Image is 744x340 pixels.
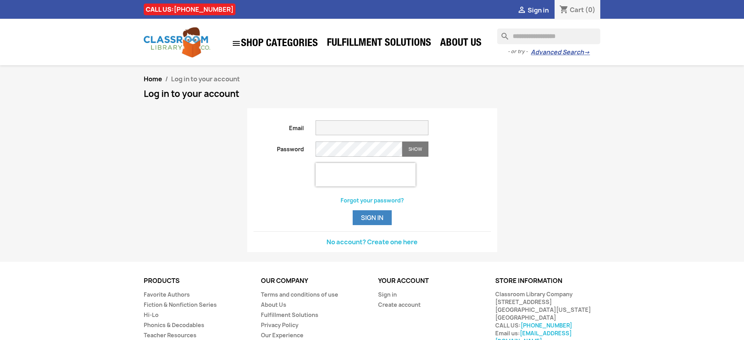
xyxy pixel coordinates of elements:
[584,48,590,56] span: →
[261,301,286,308] a: About Us
[144,27,210,57] img: Classroom Library Company
[144,331,196,339] a: Teacher Resources
[144,301,217,308] a: Fiction & Nonfiction Series
[497,29,600,44] input: Search
[327,238,417,246] a: No account? Create one here
[353,210,392,225] button: Sign in
[261,291,338,298] a: Terms and conditions of use
[508,48,531,55] span: - or try -
[228,35,322,52] a: SHOP CATEGORIES
[378,276,429,285] a: Your account
[248,120,310,132] label: Email
[378,291,397,298] a: Sign in
[436,36,485,52] a: About Us
[174,5,234,14] a: [PHONE_NUMBER]
[144,311,159,319] a: Hi-Lo
[517,6,526,15] i: 
[144,291,190,298] a: Favorite Authors
[497,29,507,38] i: search
[144,75,162,83] a: Home
[517,6,549,14] a:  Sign in
[144,4,236,15] div: CALL US:
[521,322,572,329] a: [PHONE_NUMBER]
[495,277,601,285] p: Store information
[528,6,549,14] span: Sign in
[171,75,240,83] span: Log in to your account
[144,277,249,285] p: Products
[248,141,310,153] label: Password
[261,277,366,285] p: Our company
[378,301,421,308] a: Create account
[232,39,241,48] i: 
[261,311,318,319] a: Fulfillment Solutions
[316,163,416,186] iframe: reCAPTCHA
[585,5,596,14] span: (0)
[316,141,402,157] input: Password input
[261,331,303,339] a: Our Experience
[261,321,298,329] a: Privacy Policy
[559,5,569,15] i: shopping_cart
[570,5,584,14] span: Cart
[341,197,404,204] a: Forgot your password?
[144,321,204,329] a: Phonics & Decodables
[531,48,590,56] a: Advanced Search→
[144,89,601,98] h1: Log in to your account
[402,141,428,157] button: Show
[323,36,435,52] a: Fulfillment Solutions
